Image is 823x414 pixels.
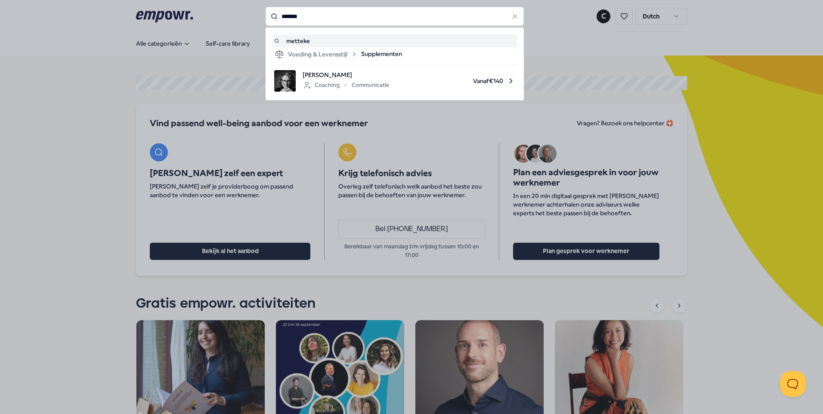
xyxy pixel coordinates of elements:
input: Search for products, categories or subcategories [266,7,524,26]
a: Voeding & LevensstijlSupplementen [274,49,515,59]
div: Coaching Communicatie [303,80,389,90]
a: product image[PERSON_NAME]CoachingCommunicatieVanaf€140 [274,70,515,92]
span: [PERSON_NAME] [303,70,389,80]
a: metteke [274,36,515,46]
div: Voeding & Levensstijl [274,49,358,59]
span: Vanaf € 140 [396,70,515,92]
img: product image [274,70,296,92]
iframe: Help Scout Beacon - Open [780,371,806,397]
span: Supplementen [361,49,402,59]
